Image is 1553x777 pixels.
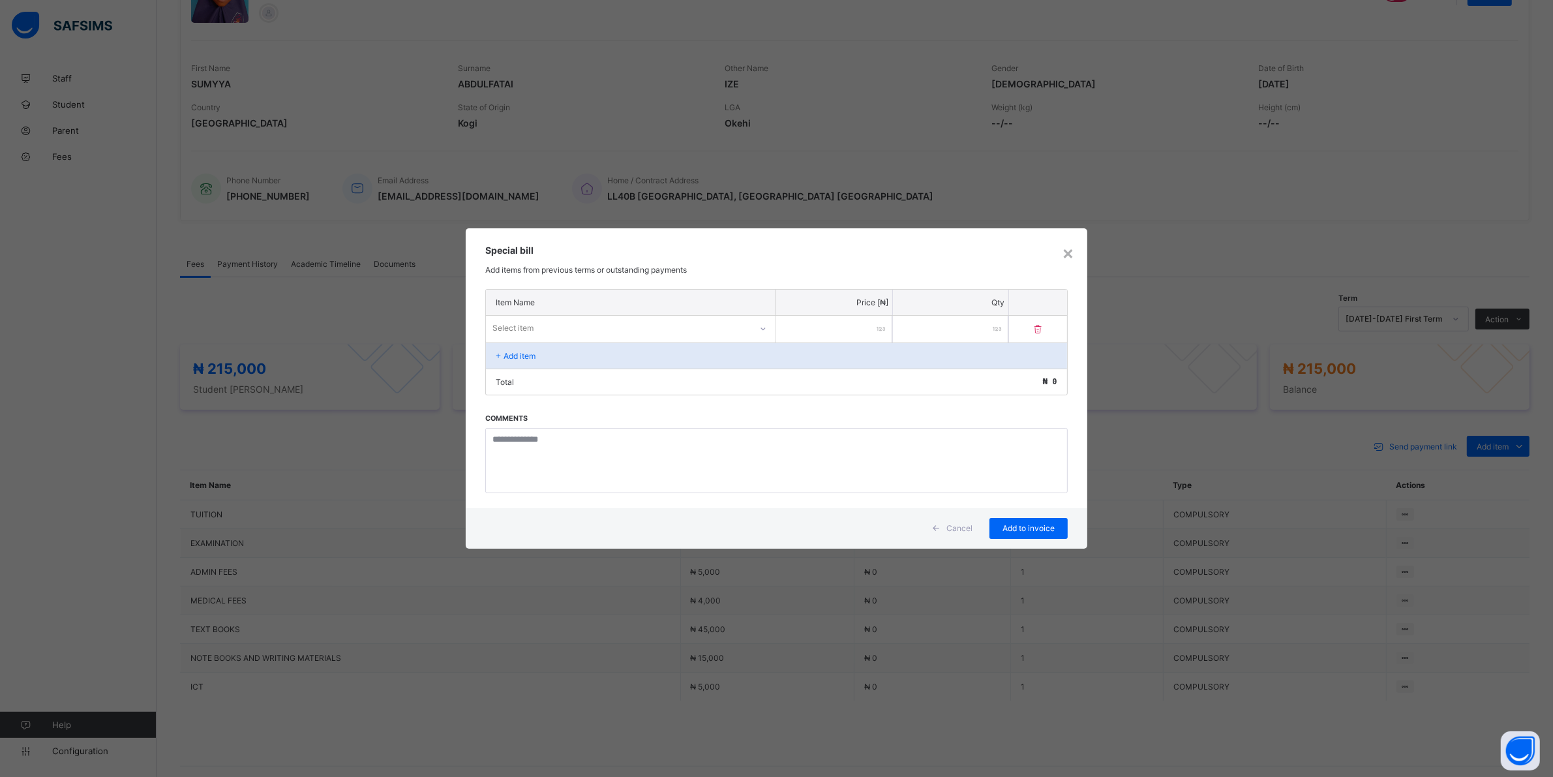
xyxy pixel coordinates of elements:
p: Item Name [496,297,766,307]
p: Price [₦] [779,297,888,307]
h3: Special bill [485,245,1067,256]
p: Add item [504,351,535,361]
p: Qty [896,297,1005,307]
label: Comments [485,414,528,423]
p: Add items from previous terms or outstanding payments [485,265,1067,275]
span: ₦ 0 [1043,377,1057,386]
div: × [1062,241,1074,264]
span: Add to invoice [999,523,1058,533]
button: Open asap [1501,731,1540,770]
p: Total [496,377,514,387]
span: Cancel [946,523,973,533]
div: Select item [492,316,534,341]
